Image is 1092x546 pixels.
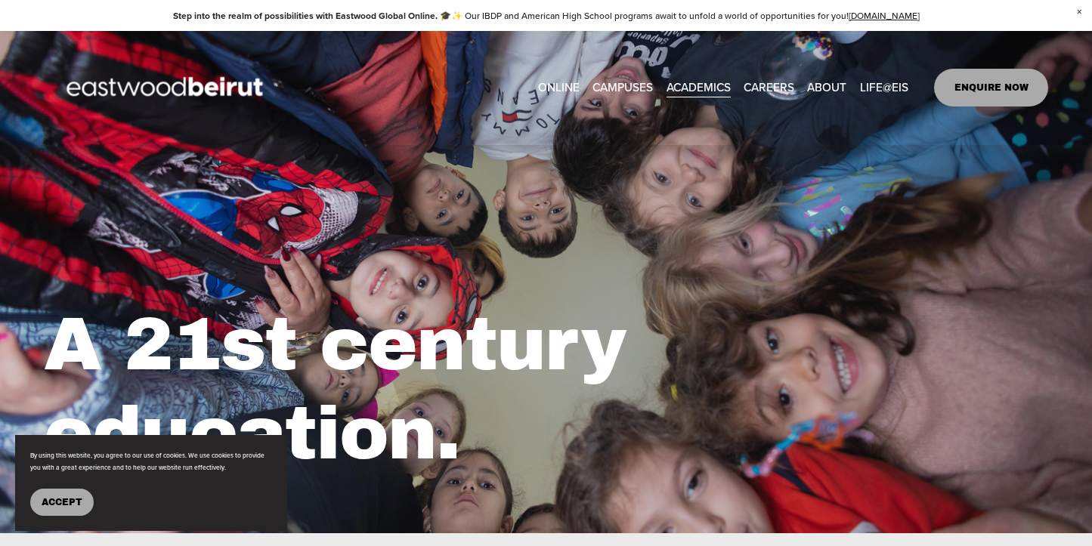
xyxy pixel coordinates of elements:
[30,450,272,474] p: By using this website, you agree to our use of cookies. We use cookies to provide you with a grea...
[30,489,94,516] button: Accept
[744,76,794,100] a: CAREERS
[667,77,731,98] span: ACADEMICS
[592,76,653,100] a: folder dropdown
[44,300,795,479] h1: A 21st century education.
[934,69,1048,106] a: ENQUIRE NOW
[15,435,287,531] section: Cookie banner
[860,76,908,100] a: folder dropdown
[860,77,908,98] span: LIFE@EIS
[807,77,846,98] span: ABOUT
[42,497,82,507] span: Accept
[538,76,580,100] a: ONLINE
[849,9,920,22] a: [DOMAIN_NAME]
[592,77,653,98] span: CAMPUSES
[44,49,290,126] img: EastwoodIS Global Site
[807,76,846,100] a: folder dropdown
[667,76,731,100] a: folder dropdown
